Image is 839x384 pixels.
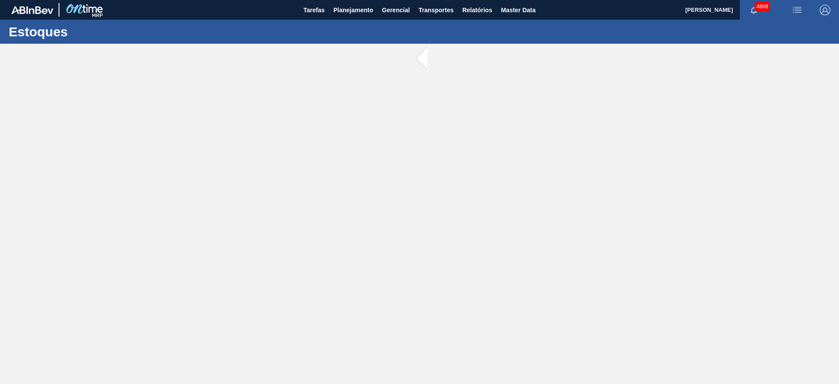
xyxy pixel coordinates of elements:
[333,5,373,15] span: Planejamento
[419,5,454,15] span: Transportes
[462,5,492,15] span: Relatórios
[303,5,325,15] span: Tarefas
[820,5,830,15] img: Logout
[382,5,410,15] span: Gerencial
[792,5,802,15] img: userActions
[740,4,768,16] button: Notificações
[755,2,770,11] span: 4868
[11,6,53,14] img: TNhmsLtSVTkK8tSr43FrP2fwEKptu5GPRR3wAAAABJRU5ErkJggg==
[501,5,535,15] span: Master Data
[9,27,164,37] h1: Estoques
